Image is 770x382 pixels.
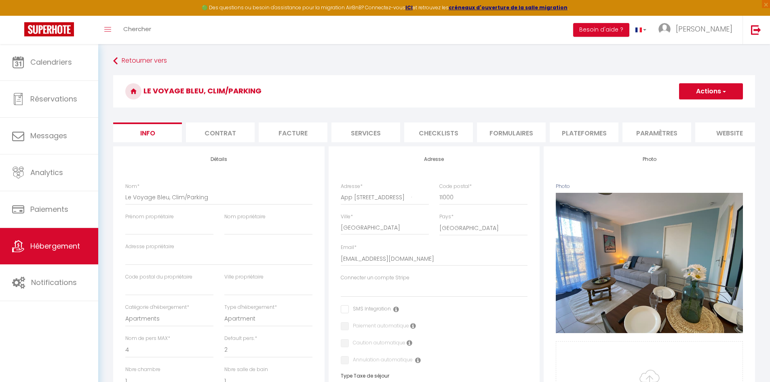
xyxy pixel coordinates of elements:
label: Code postal [439,183,472,190]
h4: Adresse [341,156,528,162]
li: Formulaires [477,122,546,142]
li: website [695,122,764,142]
label: Ville [341,213,353,221]
span: Réservations [30,94,77,104]
a: ICI [405,4,413,11]
a: ... [PERSON_NAME] [652,16,743,44]
span: Chercher [123,25,151,33]
label: Paiement automatique [349,322,409,331]
label: Ville propriétaire [224,273,264,281]
label: Photo [556,183,570,190]
h6: Type Taxe de séjour [341,373,528,379]
label: Prénom propriétaire [125,213,174,221]
img: ... [658,23,671,35]
li: Services [331,122,400,142]
label: Email [341,244,357,251]
label: Adresse [341,183,363,190]
span: Notifications [31,277,77,287]
span: Messages [30,131,67,141]
label: Nom propriétaire [224,213,266,221]
label: Nbre salle de bain [224,366,268,374]
li: Plateformes [550,122,618,142]
h4: Détails [125,156,312,162]
a: Chercher [117,16,157,44]
a: Retourner vers [113,54,755,68]
img: Super Booking [24,22,74,36]
span: Paiements [30,204,68,214]
span: Analytics [30,167,63,177]
img: logout [751,25,761,35]
span: Calendriers [30,57,72,67]
li: Facture [259,122,327,142]
li: Contrat [186,122,255,142]
li: Info [113,122,182,142]
label: Nbre chambre [125,366,160,374]
a: créneaux d'ouverture de la salle migration [449,4,567,11]
label: Caution automatique [349,339,405,348]
h3: Le Voyage Bleu, Clim/Parking [113,75,755,108]
li: Paramètres [622,122,691,142]
button: Actions [679,83,743,99]
span: [PERSON_NAME] [676,24,732,34]
label: Nom de pers MAX [125,335,170,342]
label: Type d'hébergement [224,304,277,311]
h4: Photo [556,156,743,162]
button: Besoin d'aide ? [573,23,629,37]
li: Checklists [404,122,473,142]
label: Default pers. [224,335,257,342]
label: Code postal du propriétaire [125,273,192,281]
span: Hébergement [30,241,80,251]
label: Connecter un compte Stripe [341,274,409,282]
label: Nom [125,183,139,190]
label: Adresse propriétaire [125,243,174,251]
label: Catégorie d'hébergement [125,304,189,311]
label: Pays [439,213,454,221]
